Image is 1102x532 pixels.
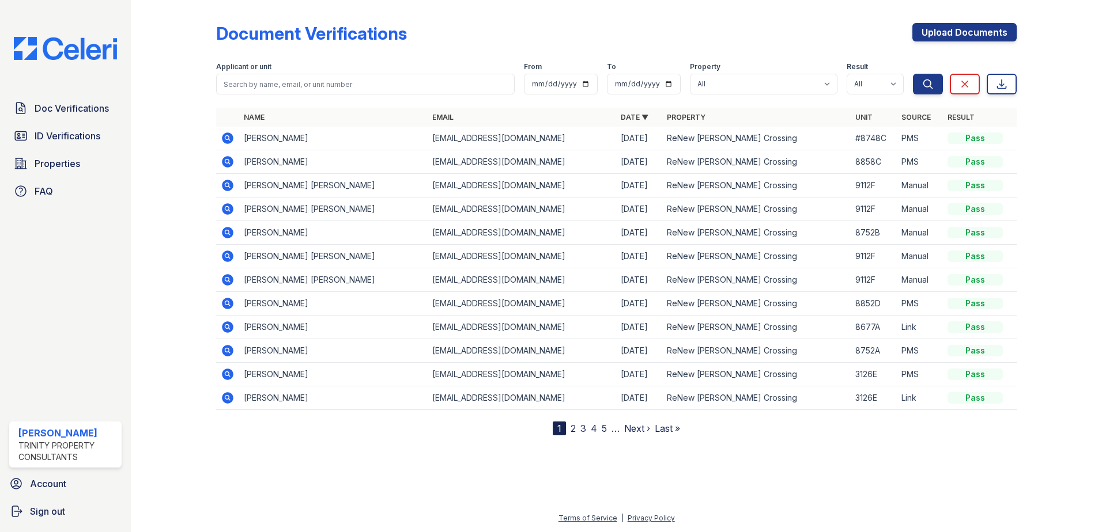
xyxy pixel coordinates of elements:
td: [PERSON_NAME] [PERSON_NAME] [239,174,428,197]
div: [PERSON_NAME] [18,426,117,440]
a: Source [901,113,931,121]
a: Date ▼ [621,113,648,121]
label: Result [847,62,868,71]
td: [EMAIL_ADDRESS][DOMAIN_NAME] [428,197,616,221]
td: [PERSON_NAME] [239,221,428,245]
td: PMS [897,150,943,174]
div: Pass [948,392,1003,404]
td: ReNew [PERSON_NAME] Crossing [662,292,851,316]
a: Next › [624,423,650,434]
td: PMS [897,339,943,363]
div: Pass [948,274,1003,286]
a: Last » [655,423,680,434]
td: [EMAIL_ADDRESS][DOMAIN_NAME] [428,339,616,363]
td: [EMAIL_ADDRESS][DOMAIN_NAME] [428,386,616,410]
td: 9112F [851,245,897,268]
td: [DATE] [616,292,662,316]
span: … [612,421,620,435]
a: Property [667,113,705,121]
td: ReNew [PERSON_NAME] Crossing [662,197,851,221]
td: 9112F [851,174,897,197]
a: Sign out [5,500,126,523]
td: [DATE] [616,197,662,221]
a: Doc Verifications [9,97,122,120]
td: Manual [897,174,943,197]
td: ReNew [PERSON_NAME] Crossing [662,363,851,386]
input: Search by name, email, or unit number [216,74,515,94]
span: Doc Verifications [35,101,109,115]
div: Pass [948,345,1003,356]
span: FAQ [35,184,53,198]
td: Manual [897,245,943,268]
td: 8858C [851,150,897,174]
td: [PERSON_NAME] [PERSON_NAME] [239,245,428,268]
td: ReNew [PERSON_NAME] Crossing [662,316,851,339]
div: 1 [553,421,566,435]
td: [DATE] [616,174,662,197]
td: 8752A [851,339,897,363]
a: Upload Documents [912,23,1017,41]
div: Pass [948,203,1003,215]
td: [EMAIL_ADDRESS][DOMAIN_NAME] [428,363,616,386]
td: [PERSON_NAME] [239,339,428,363]
td: [EMAIL_ADDRESS][DOMAIN_NAME] [428,150,616,174]
div: Trinity Property Consultants [18,440,117,463]
div: Pass [948,156,1003,168]
td: [DATE] [616,363,662,386]
img: CE_Logo_Blue-a8612792a0a2168367f1c8372b55b34899dd931a85d93a1a3d3e32e68fde9ad4.png [5,37,126,60]
td: PMS [897,292,943,316]
td: [EMAIL_ADDRESS][DOMAIN_NAME] [428,292,616,316]
a: Terms of Service [558,514,617,522]
td: 8752B [851,221,897,245]
label: From [524,62,542,71]
td: ReNew [PERSON_NAME] Crossing [662,127,851,150]
a: Account [5,472,126,495]
a: 4 [591,423,597,434]
td: [EMAIL_ADDRESS][DOMAIN_NAME] [428,127,616,150]
div: Document Verifications [216,23,407,44]
a: Unit [855,113,873,121]
td: ReNew [PERSON_NAME] Crossing [662,339,851,363]
a: 5 [602,423,607,434]
label: To [607,62,616,71]
td: ReNew [PERSON_NAME] Crossing [662,221,851,245]
div: | [621,514,624,522]
a: 2 [571,423,576,434]
a: ID Verifications [9,124,122,147]
td: [PERSON_NAME] [239,127,428,150]
td: [DATE] [616,127,662,150]
td: [EMAIL_ADDRESS][DOMAIN_NAME] [428,316,616,339]
div: Pass [948,180,1003,191]
td: [PERSON_NAME] [239,386,428,410]
div: Pass [948,250,1003,262]
td: Manual [897,197,943,221]
td: [EMAIL_ADDRESS][DOMAIN_NAME] [428,221,616,245]
div: Pass [948,368,1003,380]
td: [DATE] [616,316,662,339]
td: #8748C [851,127,897,150]
td: [PERSON_NAME] [PERSON_NAME] [239,268,428,292]
div: Pass [948,321,1003,333]
td: [PERSON_NAME] [239,363,428,386]
td: [DATE] [616,150,662,174]
a: Properties [9,152,122,175]
div: Pass [948,132,1003,144]
a: Name [244,113,265,121]
td: [PERSON_NAME] [239,316,428,339]
td: [PERSON_NAME] [239,292,428,316]
td: Link [897,386,943,410]
td: PMS [897,127,943,150]
td: [DATE] [616,268,662,292]
td: 3126E [851,386,897,410]
span: Account [30,477,66,491]
td: ReNew [PERSON_NAME] Crossing [662,268,851,292]
span: Properties [35,157,80,170]
label: Property [690,62,720,71]
div: Pass [948,227,1003,238]
td: 8677A [851,316,897,339]
td: [DATE] [616,386,662,410]
td: [DATE] [616,339,662,363]
td: 8852D [851,292,897,316]
td: [EMAIL_ADDRESS][DOMAIN_NAME] [428,174,616,197]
